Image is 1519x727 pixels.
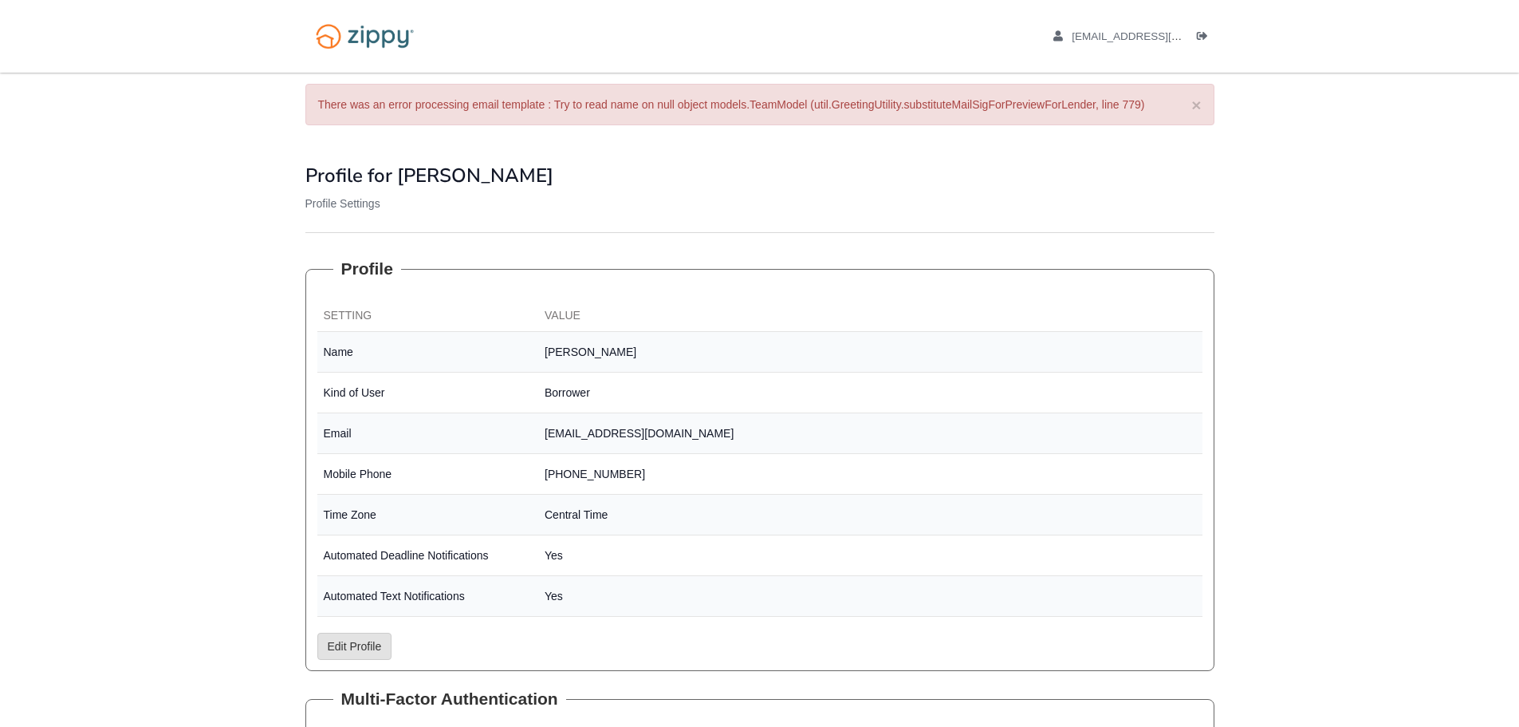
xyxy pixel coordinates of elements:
p: Profile Settings [305,196,1214,211]
legend: Multi-Factor Authentication [333,687,566,711]
td: Mobile Phone [317,454,539,495]
td: Automated Deadline Notifications [317,535,539,576]
a: edit profile [1053,30,1255,46]
td: [PERSON_NAME] [538,332,1202,373]
td: [EMAIL_ADDRESS][DOMAIN_NAME] [538,413,1202,454]
h1: Profile for [PERSON_NAME] [305,165,1214,186]
img: Logo [305,16,424,57]
legend: Profile [333,257,401,281]
td: Email [317,413,539,454]
td: Name [317,332,539,373]
a: Log out [1197,30,1214,46]
button: × [1191,97,1201,113]
div: There was an error processing email template : Try to read name on null object models.TeamModel (... [305,84,1214,125]
td: Yes [538,535,1202,576]
td: Kind of User [317,373,539,413]
td: Central Time [538,495,1202,535]
th: Setting [317,301,539,332]
td: Automated Text Notifications [317,576,539,617]
td: [PHONE_NUMBER] [538,454,1202,495]
a: Edit Profile [317,633,392,660]
span: vett_87@outlook.com [1072,30,1254,42]
td: Borrower [538,373,1202,413]
td: Time Zone [317,495,539,535]
td: Yes [538,576,1202,617]
th: Value [538,301,1202,332]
